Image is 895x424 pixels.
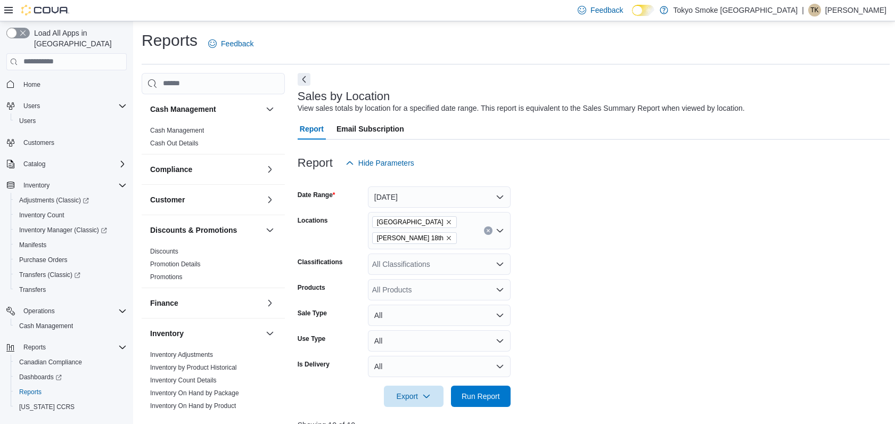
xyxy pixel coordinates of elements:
[150,248,178,255] a: Discounts
[377,217,444,227] span: [GEOGRAPHIC_DATA]
[19,241,46,249] span: Manifests
[15,283,50,296] a: Transfers
[19,100,44,112] button: Users
[150,351,213,358] a: Inventory Adjustments
[802,4,804,17] p: |
[23,80,40,89] span: Home
[142,30,198,51] h1: Reports
[19,305,59,317] button: Operations
[825,4,886,17] p: [PERSON_NAME]
[15,115,127,127] span: Users
[23,307,55,315] span: Operations
[19,158,50,170] button: Catalog
[372,216,457,228] span: Manitoba
[11,238,131,252] button: Manifests
[150,126,204,135] span: Cash Management
[15,194,127,207] span: Adjustments (Classic)
[150,402,236,410] span: Inventory On Hand by Product
[19,136,127,149] span: Customers
[298,216,328,225] label: Locations
[19,322,73,330] span: Cash Management
[264,327,276,340] button: Inventory
[150,389,239,397] a: Inventory On Hand by Package
[11,223,131,238] a: Inventory Manager (Classic)
[15,386,127,398] span: Reports
[11,113,131,128] button: Users
[264,297,276,309] button: Finance
[19,78,45,91] a: Home
[300,118,324,140] span: Report
[2,340,131,355] button: Reports
[15,356,86,369] a: Canadian Compliance
[15,209,69,222] a: Inventory Count
[808,4,821,17] div: Tristan Kovachik
[15,401,127,413] span: Washington CCRS
[372,232,457,244] span: Brandon 18th
[15,371,66,384] a: Dashboards
[15,401,79,413] a: [US_STATE] CCRS
[19,305,127,317] span: Operations
[150,127,204,134] a: Cash Management
[11,208,131,223] button: Inventory Count
[810,4,818,17] span: TK
[384,386,444,407] button: Export
[150,363,237,372] span: Inventory by Product Historical
[390,386,437,407] span: Export
[150,140,199,147] a: Cash Out Details
[298,335,325,343] label: Use Type
[446,219,452,225] button: Remove Manitoba from selection in this group
[19,388,42,396] span: Reports
[23,160,45,168] span: Catalog
[11,282,131,297] button: Transfers
[221,38,253,49] span: Feedback
[15,224,127,237] span: Inventory Manager (Classic)
[150,350,213,359] span: Inventory Adjustments
[19,341,127,354] span: Reports
[142,245,285,288] div: Discounts & Promotions
[19,373,62,381] span: Dashboards
[150,376,217,385] span: Inventory Count Details
[358,158,414,168] span: Hide Parameters
[150,164,192,175] h3: Compliance
[19,100,127,112] span: Users
[11,385,131,399] button: Reports
[150,364,237,371] a: Inventory by Product Historical
[150,260,201,268] span: Promotion Details
[19,226,107,234] span: Inventory Manager (Classic)
[368,305,511,326] button: All
[150,104,261,115] button: Cash Management
[15,239,127,251] span: Manifests
[298,103,745,114] div: View sales totals by location for a specified date range. This report is equivalent to the Sales ...
[11,319,131,333] button: Cash Management
[15,239,51,251] a: Manifests
[19,211,64,219] span: Inventory Count
[23,343,46,352] span: Reports
[15,268,85,281] a: Transfers (Classic)
[2,135,131,150] button: Customers
[2,304,131,319] button: Operations
[150,402,236,410] a: Inventory On Hand by Product
[11,267,131,282] a: Transfers (Classic)
[15,224,111,237] a: Inventory Manager (Classic)
[19,136,59,149] a: Customers
[150,328,184,339] h3: Inventory
[298,157,333,169] h3: Report
[496,226,504,235] button: Open list of options
[674,4,798,17] p: Tokyo Smoke [GEOGRAPHIC_DATA]
[19,286,46,294] span: Transfers
[19,158,127,170] span: Catalog
[298,90,390,103] h3: Sales by Location
[11,252,131,267] button: Purchase Orders
[150,273,183,281] a: Promotions
[19,179,127,192] span: Inventory
[590,5,623,15] span: Feedback
[451,386,511,407] button: Run Report
[15,320,77,332] a: Cash Management
[2,77,131,92] button: Home
[142,124,285,154] div: Cash Management
[19,256,68,264] span: Purchase Orders
[298,191,335,199] label: Date Range
[150,164,261,175] button: Compliance
[264,103,276,116] button: Cash Management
